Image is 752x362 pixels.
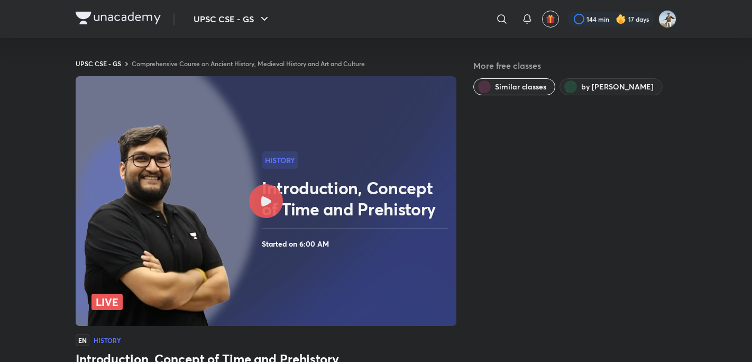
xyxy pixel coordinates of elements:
[187,8,277,30] button: UPSC CSE - GS
[473,59,676,72] h5: More free classes
[473,78,555,95] button: Similar classes
[132,59,365,68] a: Comprehensive Course on Ancient History, Medieval History and Art and Culture
[94,337,121,343] h4: History
[581,82,654,92] span: by Abhishek Mishra
[495,82,546,92] span: Similar classes
[546,14,555,24] img: avatar
[76,59,121,68] a: UPSC CSE - GS
[658,10,676,28] img: Srikanth Rathod
[262,237,452,251] h4: Started on 6:00 AM
[616,14,626,24] img: streak
[262,177,452,220] h2: Introduction, Concept of Time and Prehistory
[76,334,89,346] span: EN
[560,78,663,95] button: by Abhishek Mishra
[542,11,559,28] button: avatar
[76,12,161,27] a: Company Logo
[76,12,161,24] img: Company Logo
